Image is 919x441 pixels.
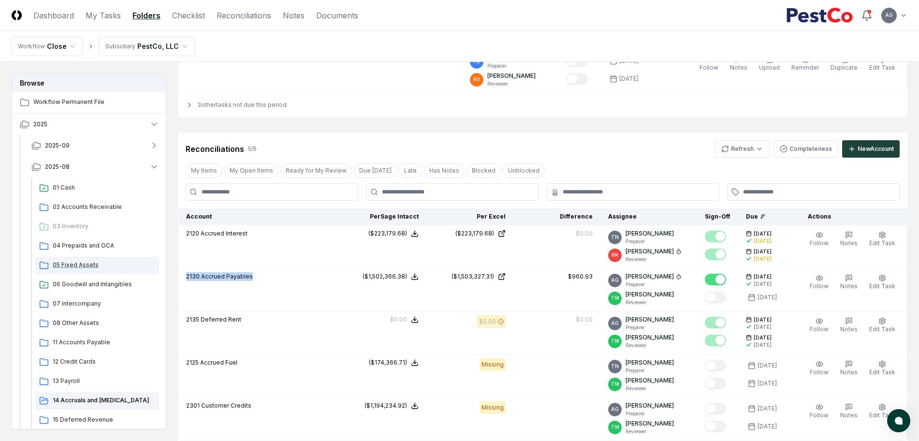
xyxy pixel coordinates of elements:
button: Completeness [773,140,838,158]
a: 03 Inventory [35,218,159,235]
div: [DATE] [758,293,777,302]
button: Edit Task [867,358,897,379]
h3: Browse [12,74,166,92]
p: Preparer [626,324,674,331]
img: PestCo logo [786,8,853,23]
a: Checklist [172,10,205,21]
div: [DATE] [758,379,777,388]
a: 02 Accounts Receivable [35,199,159,216]
th: Sign-Off [697,208,738,225]
img: Logo [12,10,22,20]
p: Reviewer [626,342,674,349]
button: Mark complete [705,249,726,260]
span: Accrued Payables [201,273,253,280]
button: Edit Task [867,229,897,250]
div: [DATE] [754,280,772,288]
button: Mark complete [705,360,726,371]
span: 01 Cash [53,183,155,192]
span: Notes [730,64,747,71]
button: Notes [838,272,860,293]
a: 14 Accruals and [MEDICAL_DATA] [35,392,159,410]
span: Reminder [791,64,819,71]
span: 2125 [186,359,199,366]
span: Follow [810,368,829,376]
span: Notes [840,282,858,290]
a: 13 Payroll [35,373,159,390]
button: Follow [698,54,720,74]
span: TM [611,424,619,431]
a: 05 Fixed Assets [35,257,159,274]
button: ($1,502,366.38) [363,272,419,281]
span: 05 Fixed Assets [53,261,155,269]
div: [DATE] [754,341,772,349]
p: Reviewer [626,385,674,392]
p: Preparer [626,281,682,288]
p: Preparer [626,410,674,417]
p: [PERSON_NAME] [626,333,674,342]
span: Duplicate [831,64,858,71]
p: [PERSON_NAME] [626,315,674,324]
p: Preparer [487,62,518,70]
a: Reconciliations [217,10,271,21]
p: Preparer [626,238,674,245]
span: 07 Intercompany [53,299,155,308]
span: Upload [759,64,780,71]
button: ($174,366.71) [369,358,419,367]
span: Notes [840,368,858,376]
button: Mark complete [705,274,726,285]
div: New Account [858,145,894,153]
button: Follow [808,315,831,336]
span: Accrued Fuel [200,359,237,366]
div: [DATE] [619,74,639,83]
div: ($1,503,327.31) [452,272,494,281]
button: Follow [808,358,831,379]
div: 3 other tasks not due this period [178,93,907,117]
button: 2025-08 [24,156,167,177]
a: 04 Prepaids and OCA [35,237,159,255]
p: [PERSON_NAME] [626,247,674,256]
button: Follow [808,401,831,422]
span: Follow [700,64,718,71]
button: Notes [838,229,860,250]
span: TM [611,294,619,302]
button: Late [399,163,422,178]
a: Folders [132,10,160,21]
span: Follow [810,282,829,290]
span: TM [611,338,619,345]
span: 03 Inventory [53,222,155,231]
span: RK [612,251,618,259]
button: Follow [808,272,831,293]
p: [PERSON_NAME] [626,419,674,428]
div: $0.00 [576,229,593,238]
p: Reviewer [626,428,674,435]
span: [DATE] [754,248,772,255]
span: 2025-08 [45,162,70,171]
button: Mark complete [567,73,588,85]
a: 12 Credit Cards [35,353,159,371]
p: Preparer [626,367,674,374]
button: 2025 [12,114,167,135]
div: Missing [480,401,506,414]
button: Reminder [789,54,821,74]
span: Accrued Interest [201,230,248,237]
button: Due Today [354,163,397,178]
button: AG [880,7,898,24]
span: 02 Accounts Receivable [53,203,155,211]
span: Notes [840,239,858,247]
p: Reviewer [626,256,682,263]
p: [PERSON_NAME] [626,290,674,299]
div: ($1,502,366.38) [363,272,407,281]
button: Notes [838,358,860,379]
div: 5 / 5 [248,145,257,153]
button: ($223,179.68) [368,229,419,238]
span: Edit Task [869,282,895,290]
div: ($1,194,234.92) [365,401,407,410]
button: Unblocked [503,163,545,178]
div: $960.93 [568,272,593,281]
button: Edit Task [867,315,897,336]
span: Edit Task [869,64,895,71]
div: [DATE] [754,237,772,245]
div: Actions [800,212,900,221]
div: Due [746,212,785,221]
button: My Open Items [224,163,278,178]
